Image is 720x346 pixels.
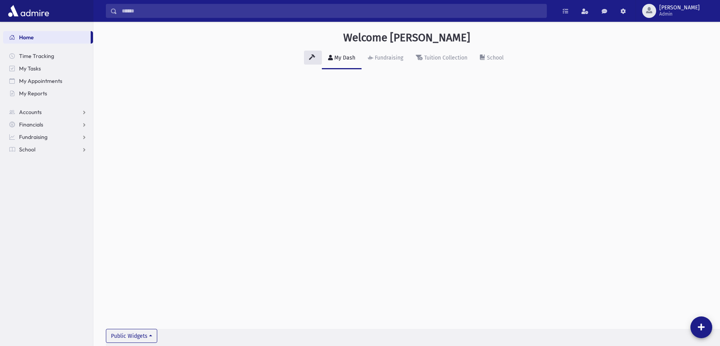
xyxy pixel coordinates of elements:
a: Home [3,31,91,44]
a: Fundraising [362,47,409,69]
div: Tuition Collection [423,54,467,61]
span: Admin [659,11,700,17]
a: Financials [3,118,93,131]
a: Time Tracking [3,50,93,62]
a: My Tasks [3,62,93,75]
span: Fundraising [19,133,47,141]
span: My Reports [19,90,47,97]
input: Search [117,4,546,18]
a: My Reports [3,87,93,100]
span: Time Tracking [19,53,54,60]
a: Tuition Collection [409,47,474,69]
span: [PERSON_NAME] [659,5,700,11]
h3: Welcome [PERSON_NAME] [343,31,470,44]
a: My Appointments [3,75,93,87]
div: Fundraising [373,54,403,61]
span: Home [19,34,34,41]
a: Accounts [3,106,93,118]
span: Accounts [19,109,42,116]
span: My Tasks [19,65,41,72]
a: School [474,47,510,69]
div: School [485,54,504,61]
span: Financials [19,121,43,128]
button: Public Widgets [106,329,157,343]
a: School [3,143,93,156]
span: My Appointments [19,77,62,84]
a: Fundraising [3,131,93,143]
span: School [19,146,35,153]
a: My Dash [322,47,362,69]
div: My Dash [333,54,355,61]
img: AdmirePro [6,3,51,19]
